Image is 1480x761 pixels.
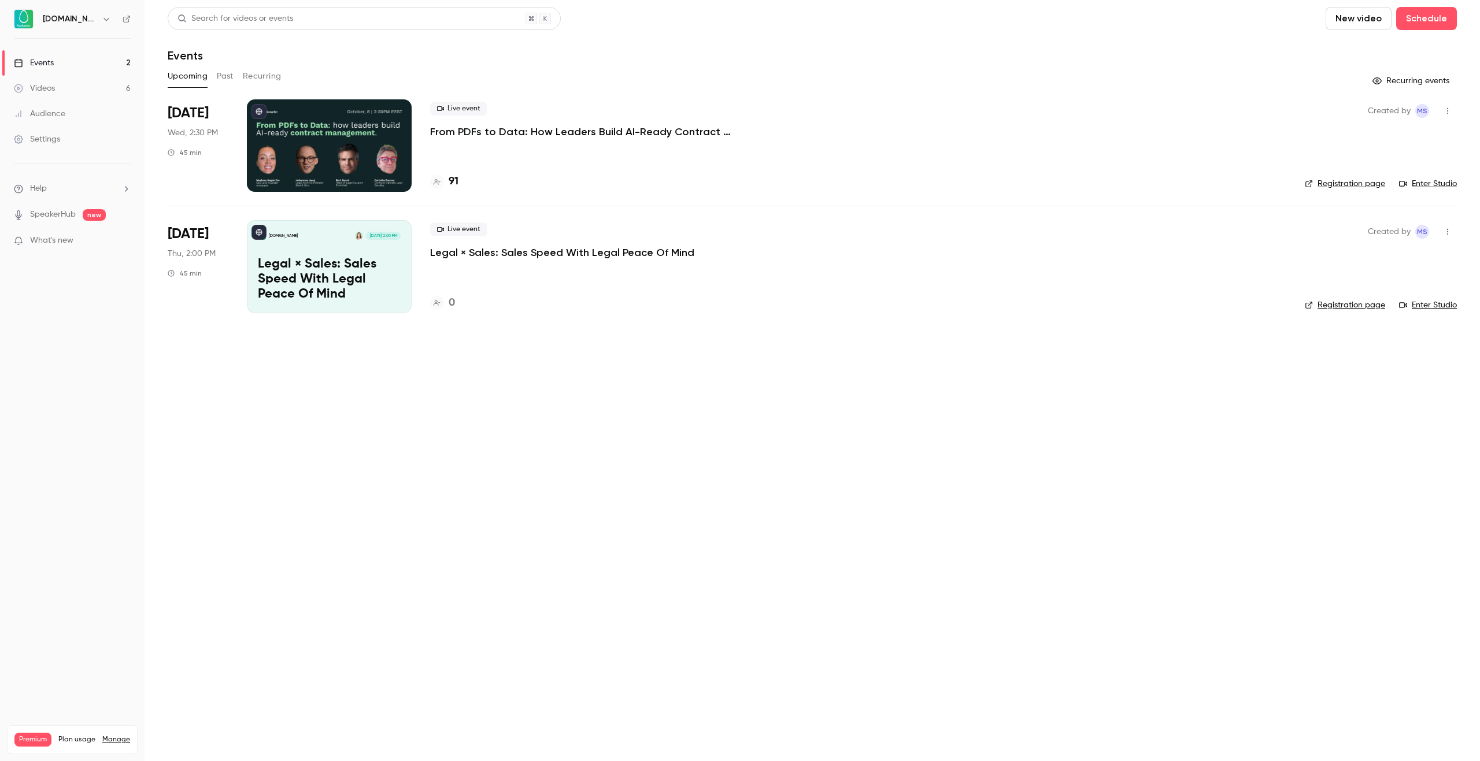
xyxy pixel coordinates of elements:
[102,735,130,744] a: Manage
[430,174,458,190] a: 91
[449,295,455,311] h4: 0
[168,127,218,139] span: Wed, 2:30 PM
[1305,299,1385,311] a: Registration page
[14,108,65,120] div: Audience
[1368,225,1411,239] span: Created by
[1417,225,1427,239] span: MS
[1326,7,1392,30] button: New video
[269,233,298,239] p: [DOMAIN_NAME]
[168,67,208,86] button: Upcoming
[1396,7,1457,30] button: Schedule
[14,57,54,69] div: Events
[30,235,73,247] span: What's new
[1367,72,1457,90] button: Recurring events
[14,133,60,145] div: Settings
[430,246,694,259] a: Legal × Sales: Sales Speed With Legal Peace Of Mind
[168,225,209,243] span: [DATE]
[258,257,401,302] p: Legal × Sales: Sales Speed With Legal Peace Of Mind
[168,49,203,62] h1: Events
[1415,225,1429,239] span: Marie Skachko
[1399,178,1457,190] a: Enter Studio
[430,125,777,139] a: From PDFs to Data: How Leaders Build AI-Ready Contract Management.
[168,220,228,313] div: Oct 23 Thu, 2:00 PM (Europe/Tallinn)
[117,236,131,246] iframe: Noticeable Trigger
[30,209,76,221] a: SpeakerHub
[1415,104,1429,118] span: Marie Skachko
[168,248,216,259] span: Thu, 2:00 PM
[430,295,455,311] a: 0
[1305,178,1385,190] a: Registration page
[14,83,55,94] div: Videos
[14,10,33,28] img: Avokaado.io
[168,104,209,122] span: [DATE]
[1417,104,1427,118] span: MS
[168,269,202,278] div: 45 min
[168,148,202,157] div: 45 min
[168,99,228,192] div: Oct 8 Wed, 2:30 PM (Europe/Kiev)
[217,67,234,86] button: Past
[43,13,97,25] h6: [DOMAIN_NAME]
[177,13,293,25] div: Search for videos or events
[247,220,412,313] a: Legal × Sales: Sales Speed With Legal Peace Of Mind[DOMAIN_NAME]Mariana Hagström[DATE] 2:00 PMLeg...
[1368,104,1411,118] span: Created by
[58,735,95,744] span: Plan usage
[14,183,131,195] li: help-dropdown-opener
[366,232,400,240] span: [DATE] 2:00 PM
[83,209,106,221] span: new
[430,222,487,236] span: Live event
[1399,299,1457,311] a: Enter Studio
[14,733,51,747] span: Premium
[449,174,458,190] h4: 91
[430,102,487,116] span: Live event
[355,232,363,240] img: Mariana Hagström
[243,67,282,86] button: Recurring
[30,183,47,195] span: Help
